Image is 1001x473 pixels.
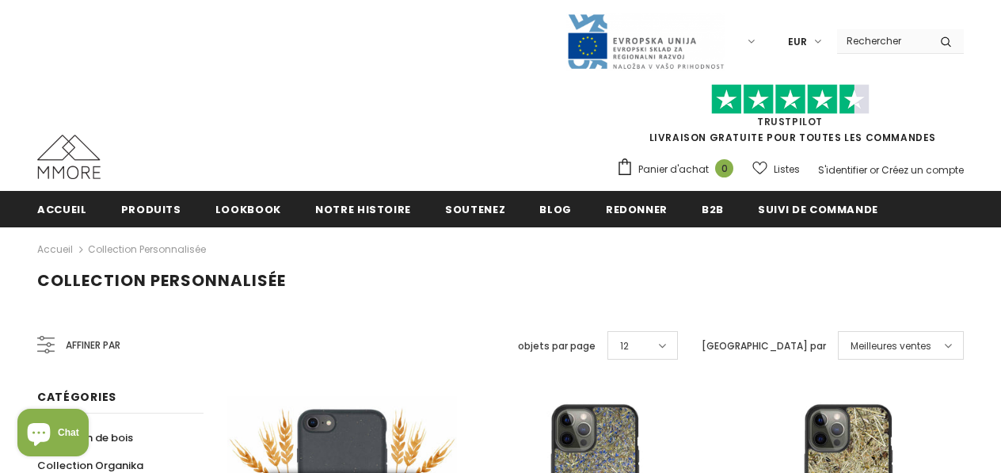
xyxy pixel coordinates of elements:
[702,338,826,354] label: [GEOGRAPHIC_DATA] par
[788,34,807,50] span: EUR
[758,191,878,227] a: Suivi de commande
[757,115,823,128] a: TrustPilot
[215,191,281,227] a: Lookbook
[315,191,411,227] a: Notre histoire
[37,202,87,217] span: Accueil
[566,13,725,71] img: Javni Razpis
[37,389,116,405] span: Catégories
[66,337,120,354] span: Affiner par
[616,158,741,181] a: Panier d'achat 0
[818,163,867,177] a: S'identifier
[37,191,87,227] a: Accueil
[702,202,724,217] span: B2B
[518,338,596,354] label: objets par page
[88,242,206,256] a: Collection personnalisée
[13,409,93,460] inbox-online-store-chat: Shopify online store chat
[37,240,73,259] a: Accueil
[445,191,505,227] a: soutenez
[715,159,733,177] span: 0
[539,202,572,217] span: Blog
[774,162,800,177] span: Listes
[37,269,286,292] span: Collection personnalisée
[566,34,725,48] a: Javni Razpis
[620,338,629,354] span: 12
[606,191,668,227] a: Redonner
[616,91,964,144] span: LIVRAISON GRATUITE POUR TOUTES LES COMMANDES
[215,202,281,217] span: Lookbook
[837,29,928,52] input: Search Site
[638,162,709,177] span: Panier d'achat
[752,155,800,183] a: Listes
[445,202,505,217] span: soutenez
[37,135,101,179] img: Cas MMORE
[539,191,572,227] a: Blog
[121,191,181,227] a: Produits
[870,163,879,177] span: or
[37,458,143,473] span: Collection Organika
[121,202,181,217] span: Produits
[315,202,411,217] span: Notre histoire
[851,338,931,354] span: Meilleures ventes
[881,163,964,177] a: Créez un compte
[711,84,870,115] img: Faites confiance aux étoiles pilotes
[758,202,878,217] span: Suivi de commande
[606,202,668,217] span: Redonner
[702,191,724,227] a: B2B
